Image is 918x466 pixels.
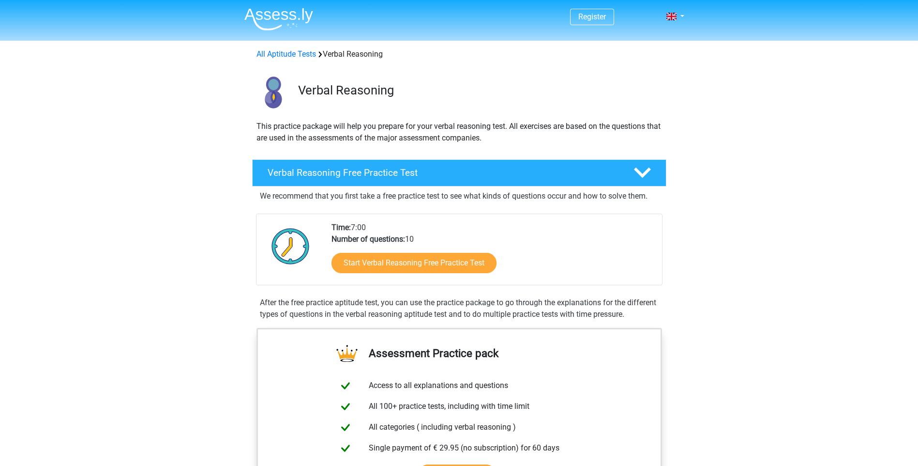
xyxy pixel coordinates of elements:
a: Register [578,12,606,21]
h4: Verbal Reasoning Free Practice Test [268,167,618,178]
h3: Verbal Reasoning [298,83,659,98]
img: Clock [266,222,315,270]
a: Verbal Reasoning Free Practice Test [248,159,670,186]
p: This practice package will help you prepare for your verbal reasoning test. All exercises are bas... [256,121,662,144]
div: 7:00 10 [324,222,662,285]
a: All Aptitude Tests [256,49,316,59]
img: verbal reasoning [253,72,294,113]
div: After the free practice aptitude test, you can use the practice package to go through the explana... [256,297,662,320]
a: Start Verbal Reasoning Free Practice Test [331,253,497,273]
div: Verbal Reasoning [253,48,666,60]
p: We recommend that you first take a free practice test to see what kinds of questions occur and ho... [260,190,659,202]
b: Time: [331,223,351,232]
img: Assessly [244,8,313,31]
b: Number of questions: [331,234,405,244]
